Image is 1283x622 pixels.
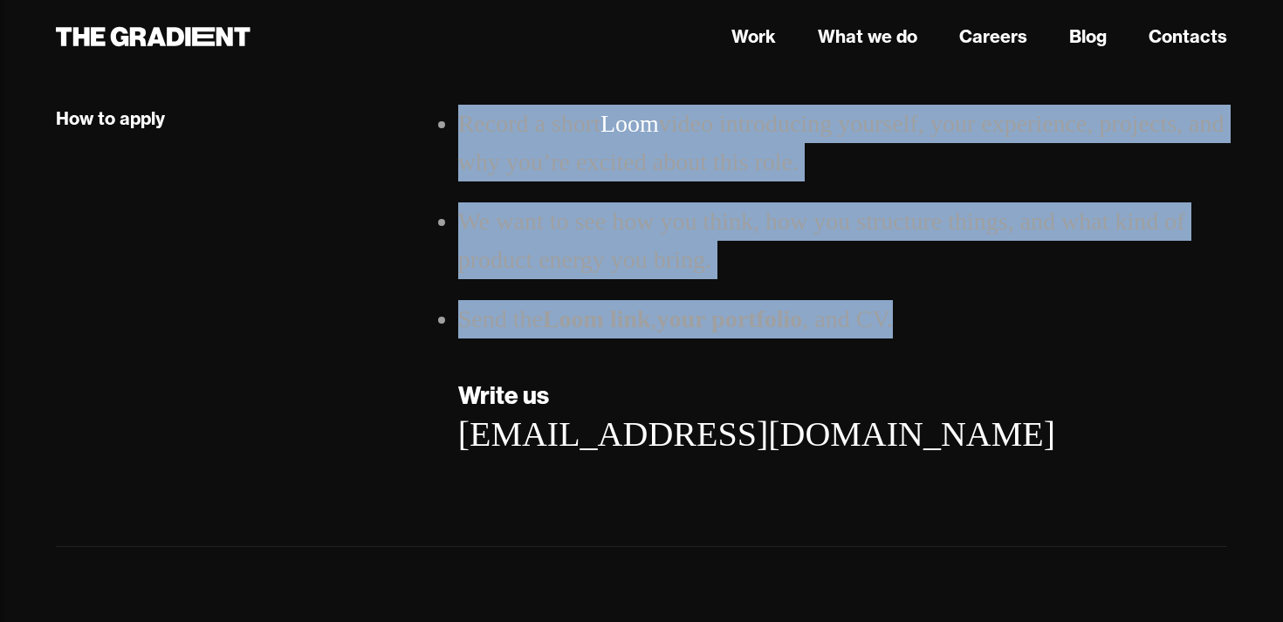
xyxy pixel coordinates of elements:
a: Careers [959,24,1027,50]
a: Loom [600,110,659,137]
a: Contacts [1149,24,1227,50]
a: Blog [1069,24,1107,50]
strong: Write us [458,379,550,410]
a: Work [731,24,776,50]
a: [EMAIL_ADDRESS][DOMAIN_NAME] [458,414,1055,454]
li: Send the , , and CV. [458,300,1227,338]
div: How to apply [56,107,165,130]
li: We want to see how you think, how you structure things, and what kind of product energy you bring. [458,202,1227,279]
li: Record a short video introducing yourself, your experience, projects, and why you’re excited abou... [458,105,1227,181]
strong: Loom link [543,305,651,332]
strong: your portfolio [657,305,803,332]
a: What we do [818,24,917,50]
